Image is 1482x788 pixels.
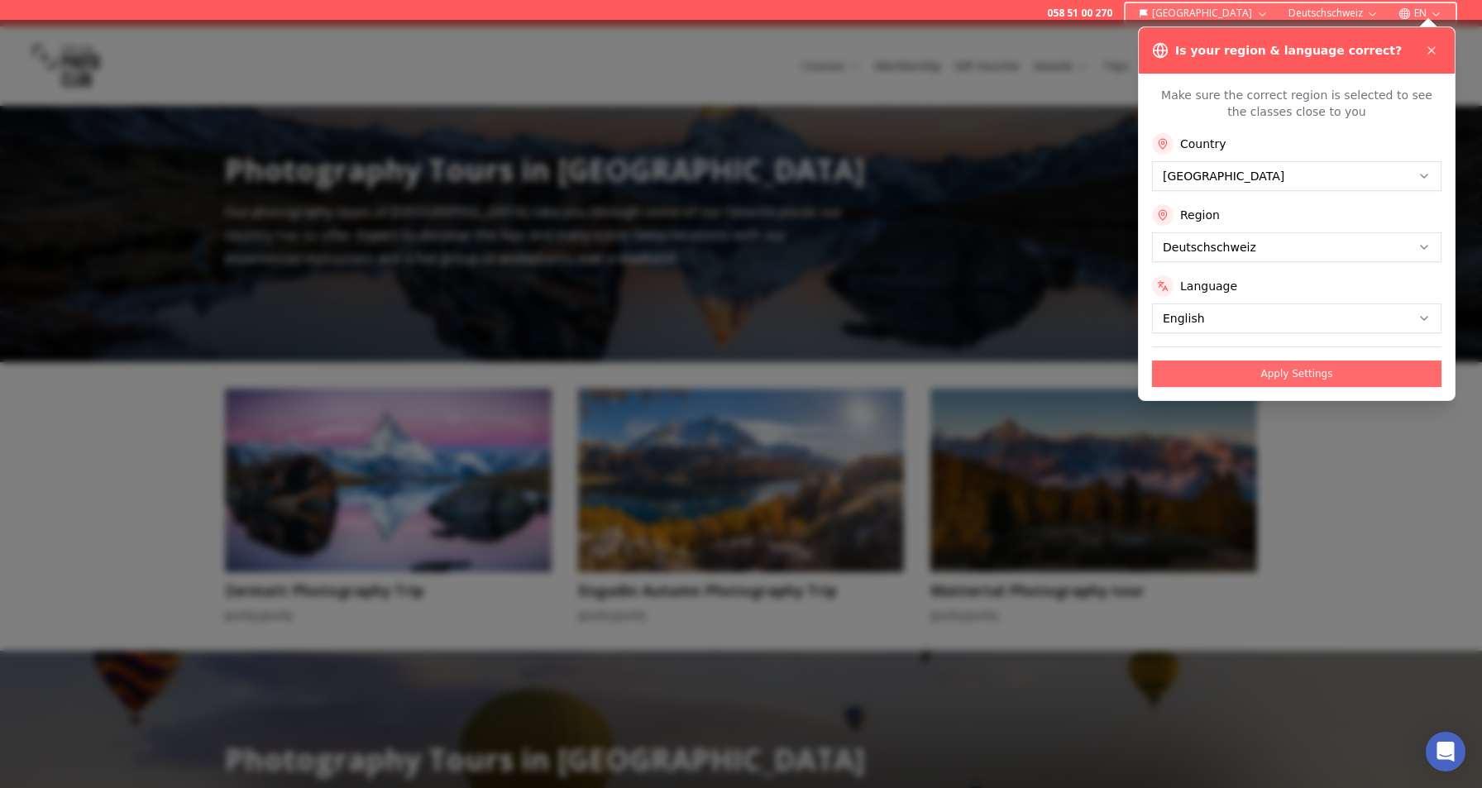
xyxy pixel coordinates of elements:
[1180,207,1220,223] label: Region
[1047,7,1112,20] a: 058 51 00 270
[1282,3,1385,23] button: Deutschschweiz
[1175,42,1402,59] h3: Is your region & language correct?
[1392,3,1449,23] button: EN
[1426,732,1465,771] div: Open Intercom Messenger
[1152,361,1441,387] button: Apply Settings
[1180,136,1226,152] label: Country
[1180,278,1237,294] label: Language
[1132,3,1275,23] button: [GEOGRAPHIC_DATA]
[1152,87,1441,120] p: Make sure the correct region is selected to see the classes close to you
